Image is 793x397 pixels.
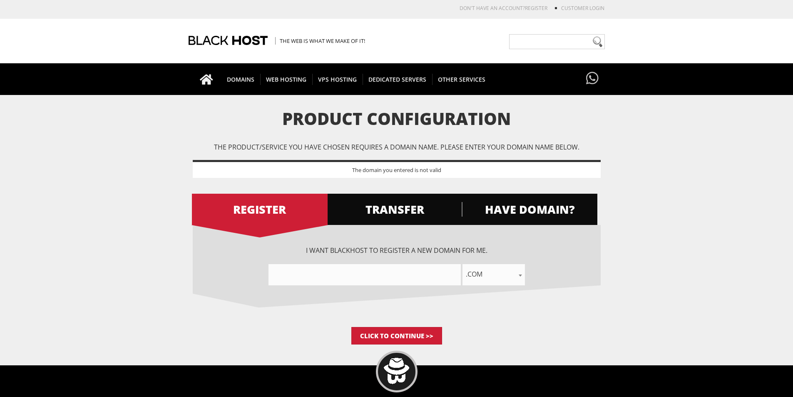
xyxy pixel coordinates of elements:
[312,74,363,85] span: VPS HOSTING
[193,142,601,152] p: The product/service you have chosen requires a domain name. Please enter your domain name below.
[275,37,365,45] span: The Web is what we make of it!
[221,74,261,85] span: DOMAINS
[447,5,547,12] li: Don't have an account?
[193,246,601,285] div: I want BlackHOST to register a new domain for me.
[192,194,328,225] a: REGISTER
[191,63,221,95] a: Go to homepage
[462,264,525,285] span: .com
[525,5,547,12] a: REGISTER
[584,63,601,94] a: Have questions?
[432,63,491,95] a: OTHER SERVICES
[509,34,605,49] input: Need help?
[327,194,462,225] a: TRANSFER
[383,358,410,384] img: BlackHOST mascont, Blacky.
[432,74,491,85] span: OTHER SERVICES
[312,63,363,95] a: VPS HOSTING
[260,74,313,85] span: WEB HOSTING
[363,74,433,85] span: DEDICATED SERVERS
[351,327,442,345] input: Click to Continue >>
[363,63,433,95] a: DEDICATED SERVERS
[260,63,313,95] a: WEB HOSTING
[561,5,604,12] a: Customer Login
[462,268,525,280] span: .com
[193,110,601,128] h1: Product Configuration
[462,194,597,225] a: HAVE DOMAIN?
[192,202,328,217] span: REGISTER
[327,202,462,217] span: TRANSFER
[221,63,261,95] a: DOMAINS
[462,202,597,217] span: HAVE DOMAIN?
[193,160,601,178] div: The domain you entered is not valid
